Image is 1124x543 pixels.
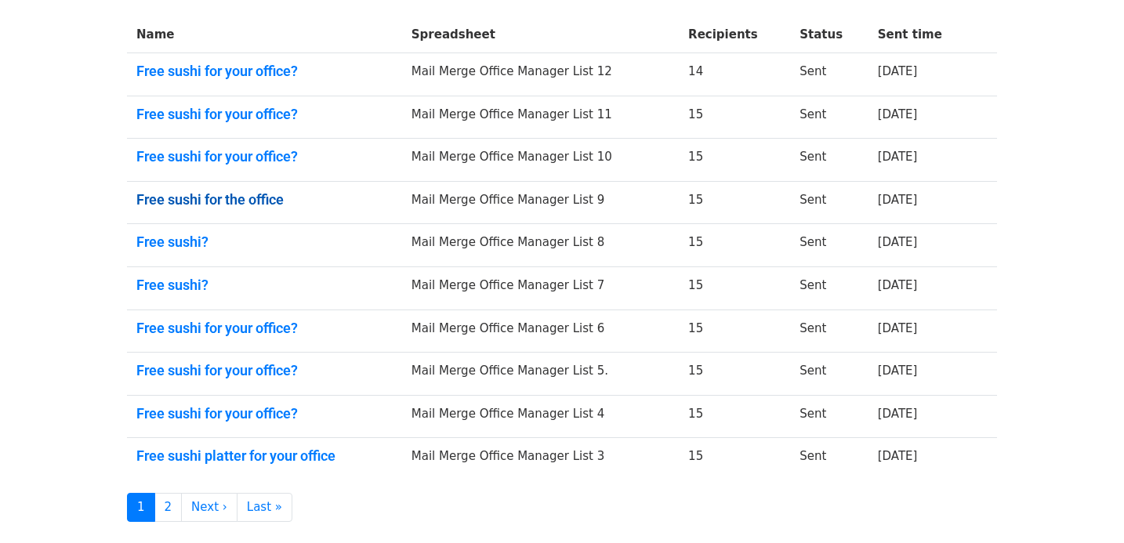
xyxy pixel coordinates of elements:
td: Sent [790,310,868,353]
td: 15 [679,139,790,182]
a: Last » [237,493,292,522]
td: Mail Merge Office Manager List 11 [402,96,679,139]
td: Mail Merge Office Manager List 4 [402,395,679,438]
th: Name [127,16,402,53]
td: 15 [679,181,790,224]
a: Free sushi for your office? [136,106,393,123]
a: [DATE] [878,235,918,249]
td: 15 [679,267,790,310]
th: Sent time [868,16,974,53]
td: Mail Merge Office Manager List 3 [402,438,679,480]
td: Sent [790,395,868,438]
a: Free sushi platter for your office [136,447,393,465]
th: Recipients [679,16,790,53]
td: Sent [790,353,868,396]
td: Sent [790,224,868,267]
td: 15 [679,353,790,396]
a: Free sushi? [136,277,393,294]
td: Sent [790,181,868,224]
a: 2 [154,493,183,522]
a: Next › [181,493,237,522]
td: Mail Merge Office Manager List 5. [402,353,679,396]
a: [DATE] [878,107,918,121]
td: Mail Merge Office Manager List 6 [402,310,679,353]
td: 15 [679,438,790,480]
td: 15 [679,96,790,139]
td: Mail Merge Office Manager List 8 [402,224,679,267]
td: 15 [679,224,790,267]
td: Sent [790,53,868,96]
a: [DATE] [878,150,918,164]
th: Spreadsheet [402,16,679,53]
td: Sent [790,139,868,182]
a: [DATE] [878,278,918,292]
a: Free sushi for your office? [136,362,393,379]
td: Sent [790,267,868,310]
td: Sent [790,96,868,139]
a: Free sushi for your office? [136,405,393,422]
a: [DATE] [878,407,918,421]
td: 15 [679,395,790,438]
a: Free sushi for your office? [136,320,393,337]
td: Mail Merge Office Manager List 12 [402,53,679,96]
a: 1 [127,493,155,522]
td: 14 [679,53,790,96]
a: Free sushi for your office? [136,63,393,80]
a: Free sushi? [136,233,393,251]
a: Free sushi for your office? [136,148,393,165]
a: Free sushi for the office [136,191,393,208]
td: 15 [679,310,790,353]
td: Mail Merge Office Manager List 7 [402,267,679,310]
a: [DATE] [878,449,918,463]
td: Sent [790,438,868,480]
th: Status [790,16,868,53]
iframe: Chat Widget [1046,468,1124,543]
a: [DATE] [878,64,918,78]
td: Mail Merge Office Manager List 9 [402,181,679,224]
a: [DATE] [878,364,918,378]
a: [DATE] [878,193,918,207]
a: [DATE] [878,321,918,335]
td: Mail Merge Office Manager List 10 [402,139,679,182]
